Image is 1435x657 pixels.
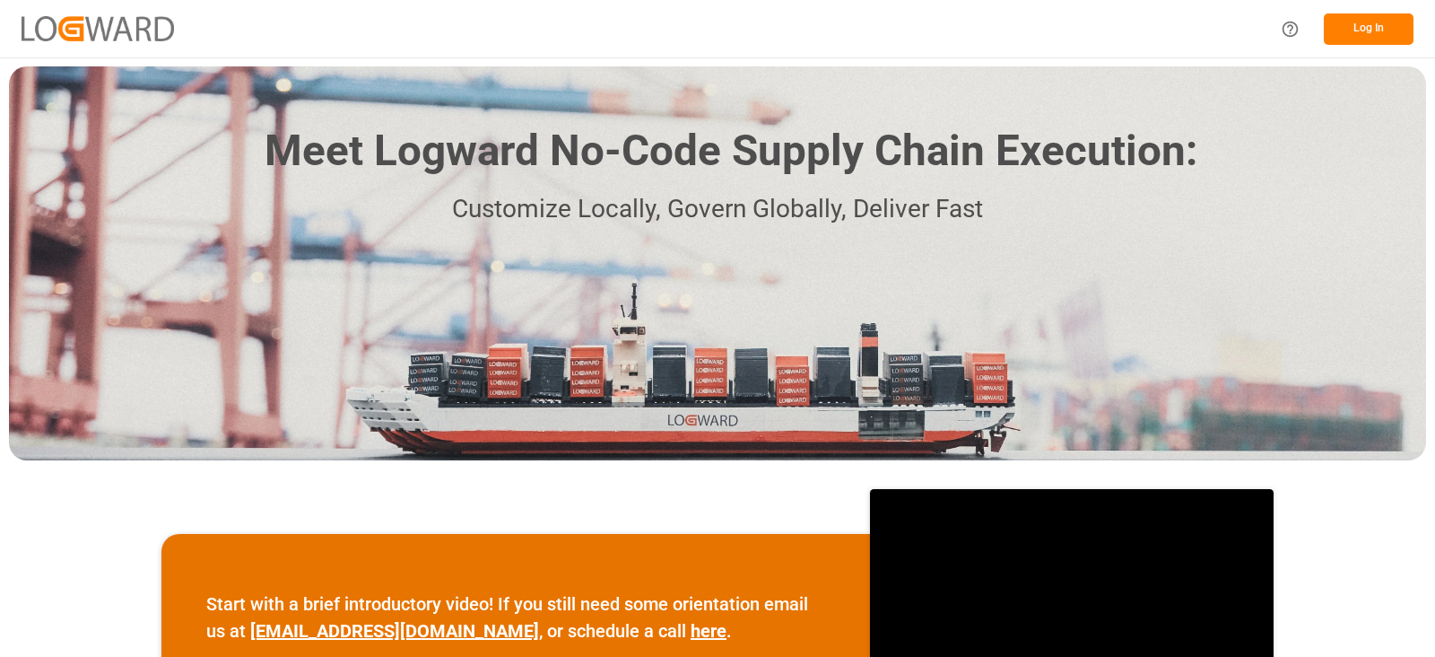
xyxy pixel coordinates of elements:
a: here [691,620,726,642]
button: Help Center [1270,9,1310,49]
p: Customize Locally, Govern Globally, Deliver Fast [238,189,1197,230]
a: [EMAIL_ADDRESS][DOMAIN_NAME] [250,620,539,642]
h1: Meet Logward No-Code Supply Chain Execution: [265,119,1197,183]
p: Start with a brief introductory video! If you still need some orientation email us at , or schedu... [206,591,825,644]
img: Logward_new_orange.png [22,16,174,40]
button: Log In [1324,13,1413,45]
